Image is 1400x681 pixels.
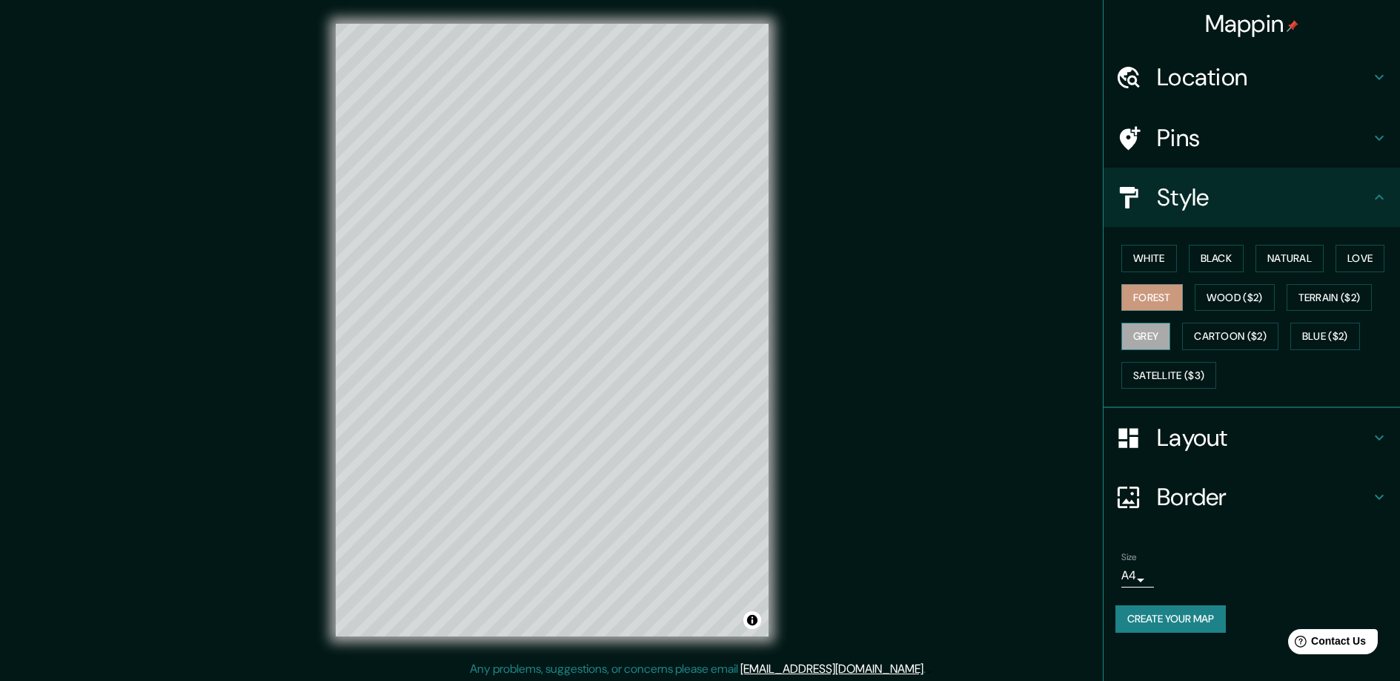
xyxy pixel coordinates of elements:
[1287,284,1373,312] button: Terrain ($2)
[1104,467,1400,527] div: Border
[1157,423,1370,453] h4: Layout
[1268,623,1384,665] iframe: Help widget launcher
[1121,245,1177,272] button: White
[1104,47,1400,107] div: Location
[1205,9,1299,39] h4: Mappin
[1189,245,1244,272] button: Black
[1121,323,1170,350] button: Grey
[1104,408,1400,467] div: Layout
[1121,564,1154,588] div: A4
[1104,168,1400,227] div: Style
[743,611,761,629] button: Toggle attribution
[1157,62,1370,92] h4: Location
[1157,123,1370,153] h4: Pins
[1336,245,1384,272] button: Love
[1195,284,1275,312] button: Wood ($2)
[1255,245,1324,272] button: Natural
[1157,182,1370,212] h4: Style
[1104,108,1400,168] div: Pins
[470,660,926,678] p: Any problems, suggestions, or concerns please email .
[1157,482,1370,512] h4: Border
[1182,323,1278,350] button: Cartoon ($2)
[740,661,923,677] a: [EMAIL_ADDRESS][DOMAIN_NAME]
[1115,605,1226,633] button: Create your map
[1121,284,1183,312] button: Forest
[926,660,928,678] div: .
[928,660,931,678] div: .
[1121,551,1137,564] label: Size
[1290,323,1360,350] button: Blue ($2)
[1287,20,1298,32] img: pin-icon.png
[1121,362,1216,389] button: Satellite ($3)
